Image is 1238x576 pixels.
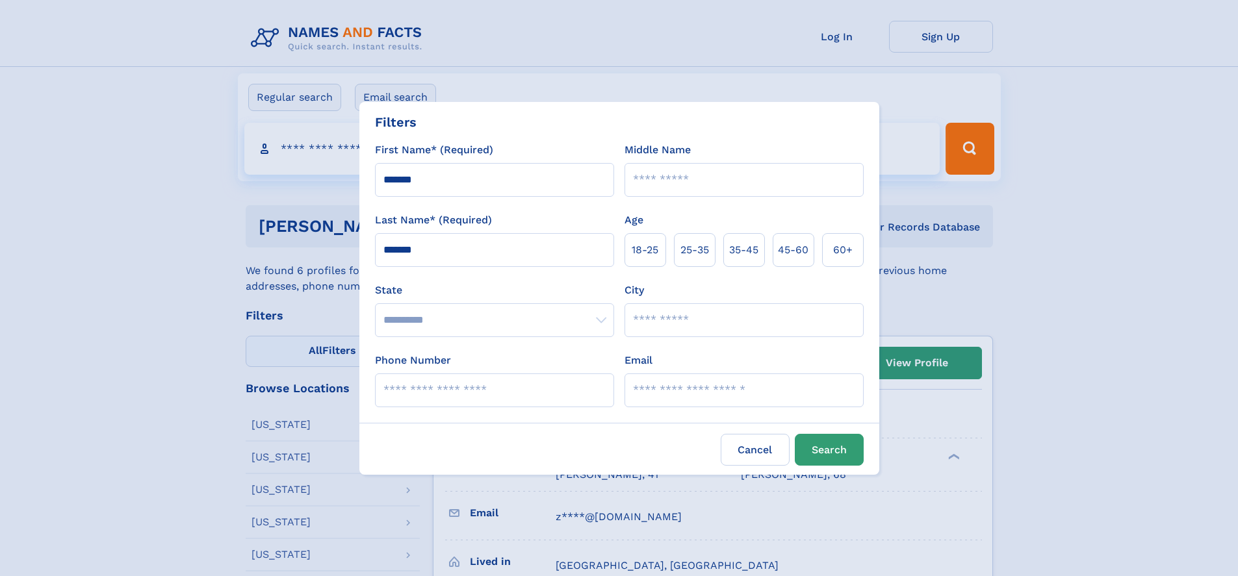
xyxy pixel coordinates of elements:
label: Phone Number [375,353,451,368]
label: Age [625,212,643,228]
span: 45‑60 [778,242,808,258]
label: Middle Name [625,142,691,158]
span: 18‑25 [632,242,658,258]
span: 35‑45 [729,242,758,258]
span: 25‑35 [680,242,709,258]
label: Email [625,353,652,368]
label: City [625,282,644,298]
label: First Name* (Required) [375,142,493,158]
label: State [375,282,614,298]
label: Cancel [721,434,790,466]
button: Search [795,434,864,466]
div: Filters [375,112,417,132]
span: 60+ [833,242,853,258]
label: Last Name* (Required) [375,212,492,228]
